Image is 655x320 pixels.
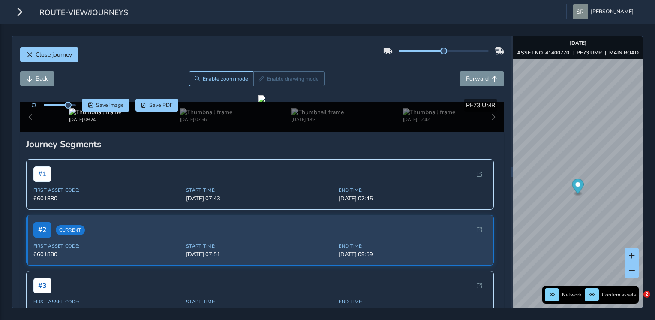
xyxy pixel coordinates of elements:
div: [DATE] 12:42 [403,116,455,123]
span: Save image [96,102,124,109]
span: # 1 [33,166,51,182]
iframe: Intercom live chat [626,291,646,311]
div: Journey Segments [26,138,498,150]
span: 2 [643,291,650,298]
span: First Asset Code: [33,187,181,193]
strong: PF73 UMR [577,49,602,56]
span: [DATE] 07:51 [186,251,334,258]
button: Save [82,99,129,112]
span: Start Time: [186,299,334,305]
span: Confirm assets [602,291,636,298]
img: Thumbnail frame [403,108,455,116]
button: Back [20,71,54,86]
span: Close journey [36,51,72,59]
span: # 2 [33,222,51,238]
span: # 3 [33,278,51,293]
span: [DATE] 10:15 [186,306,334,314]
span: [DATE] 07:43 [186,195,334,202]
span: Forward [466,75,489,83]
span: First Asset Code: [33,243,181,249]
span: Start Time: [186,187,334,193]
img: diamond-layout [573,4,588,19]
button: [PERSON_NAME] [573,4,637,19]
div: [DATE] 07:56 [180,116,232,123]
strong: ASSET NO. 41400770 [517,49,569,56]
span: Current [56,225,85,235]
button: Zoom [189,71,254,86]
div: Map marker [572,179,584,196]
span: 6601880 [33,251,181,258]
span: [DATE] 07:45 [339,195,486,202]
button: Forward [460,71,504,86]
img: Thumbnail frame [180,108,232,116]
span: Network [562,291,582,298]
img: Thumbnail frame [291,108,344,116]
span: Start Time: [186,243,334,249]
div: [DATE] 09:24 [69,116,121,123]
span: First Asset Code: [33,299,181,305]
span: PF73 UMR [466,101,495,109]
span: 6601623 [33,306,181,314]
span: Save PDF [149,102,173,109]
span: End Time: [339,243,486,249]
span: [DATE] 10:16 [339,306,486,314]
img: Thumbnail frame [69,108,121,116]
span: route-view/journeys [39,7,128,19]
span: Back [36,75,48,83]
span: 6601880 [33,195,181,202]
span: End Time: [339,187,486,193]
strong: MAIN ROAD [609,49,639,56]
span: [DATE] 09:59 [339,251,486,258]
span: [PERSON_NAME] [591,4,634,19]
strong: [DATE] [570,39,586,46]
span: End Time: [339,299,486,305]
div: | | [517,49,639,56]
button: Close journey [20,47,78,62]
button: PDF [135,99,179,112]
div: [DATE] 13:31 [291,116,344,123]
span: Enable zoom mode [203,75,248,82]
